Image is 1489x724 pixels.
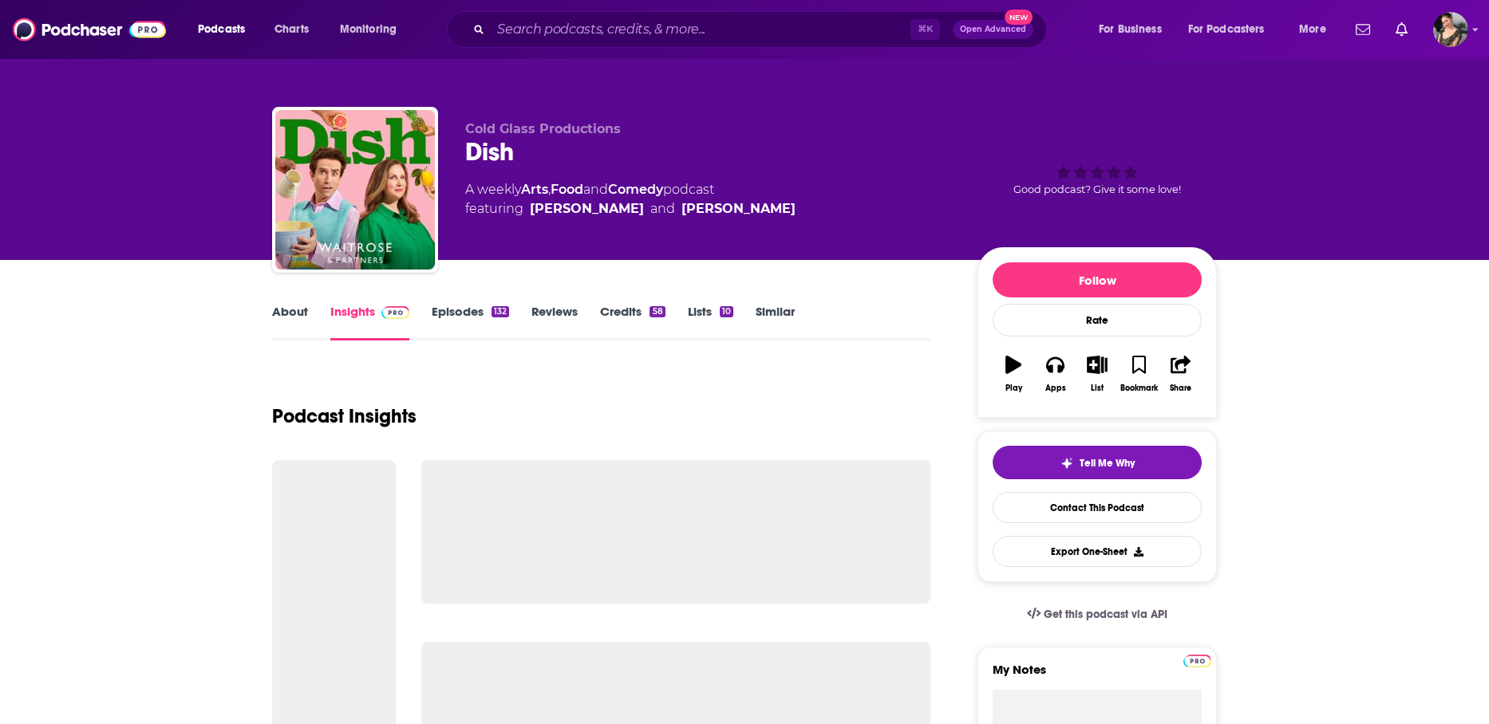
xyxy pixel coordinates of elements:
a: Contact This Podcast [993,492,1202,523]
a: Show notifications dropdown [1349,16,1376,43]
img: Dish [275,110,435,270]
div: Rate [993,304,1202,336]
a: Credits58 [600,304,665,340]
a: InsightsPodchaser Pro [330,304,409,340]
span: Tell Me Why [1080,457,1135,470]
div: Good podcast? Give it some love! [978,121,1217,220]
button: Open AdvancedNew [953,20,1033,39]
button: tell me why sparkleTell Me Why [993,446,1202,479]
span: and [650,199,675,218]
div: Play [1005,384,1022,393]
button: Play [993,345,1034,403]
span: featuring [465,199,796,218]
img: Podchaser Pro [381,306,409,319]
button: Share [1160,345,1202,403]
span: For Business [1099,18,1162,41]
button: open menu [1088,17,1182,42]
div: Share [1170,384,1191,393]
span: Monitoring [340,18,397,41]
div: A weekly podcast [465,180,796,218]
img: Podchaser - Follow, Share and Rate Podcasts [13,14,166,45]
input: Search podcasts, credits, & more... [491,17,910,42]
button: Bookmark [1118,345,1159,403]
a: Comedy [608,182,663,197]
img: tell me why sparkle [1060,457,1073,470]
div: List [1091,384,1104,393]
span: , [548,182,551,197]
label: My Notes [993,662,1202,690]
span: ⌘ K [910,19,940,40]
a: Pro website [1183,652,1211,667]
button: Show profile menu [1433,12,1468,47]
button: List [1076,345,1118,403]
span: Cold Glass Productions [465,121,621,136]
span: For Podcasters [1188,18,1265,41]
img: User Profile [1433,12,1468,47]
a: Similar [756,304,795,340]
span: Open Advanced [960,26,1026,33]
span: Good podcast? Give it some love! [1013,183,1181,195]
span: Charts [274,18,309,41]
button: Export One-Sheet [993,536,1202,567]
h1: Podcast Insights [272,404,417,428]
a: Episodes132 [432,304,509,340]
a: Arts [521,182,548,197]
button: open menu [1288,17,1346,42]
div: 58 [650,306,665,317]
a: Show notifications dropdown [1389,16,1414,43]
a: About [272,304,308,340]
span: Get this podcast via API [1044,608,1167,621]
img: Podchaser Pro [1183,655,1211,667]
span: Logged in as Flossie22 [1433,12,1468,47]
a: Lists10 [688,304,733,340]
div: Apps [1045,384,1066,393]
span: Podcasts [198,18,245,41]
div: Bookmark [1120,384,1158,393]
span: and [583,182,608,197]
span: More [1299,18,1326,41]
a: Charts [264,17,318,42]
div: 10 [720,306,733,317]
a: Get this podcast via API [1014,595,1180,634]
a: Nick Grimshaw [530,199,644,218]
a: Reviews [531,304,578,340]
span: New [1005,10,1033,25]
button: Apps [1034,345,1076,403]
button: open menu [187,17,266,42]
button: Follow [993,262,1202,297]
div: 132 [492,306,509,317]
div: Search podcasts, credits, & more... [462,11,1062,48]
button: open menu [1178,17,1288,42]
button: open menu [329,17,417,42]
a: Food [551,182,583,197]
a: Angela Hartnett [681,199,796,218]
